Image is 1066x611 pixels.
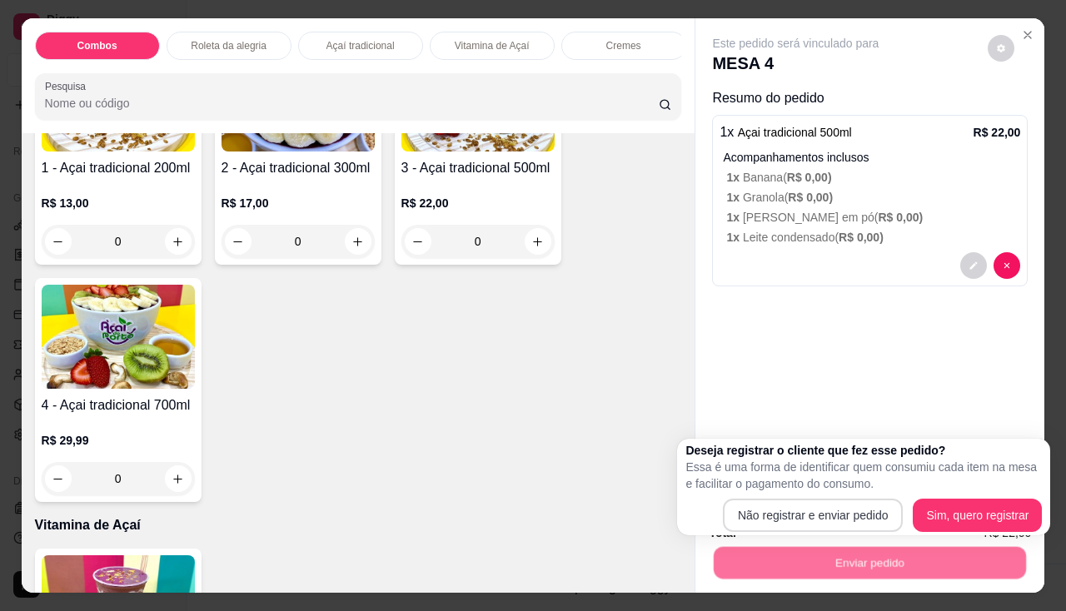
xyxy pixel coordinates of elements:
[35,515,682,535] p: Vitamina de Açaí
[685,459,1042,492] p: Essa é uma forma de identificar quem consumiu cada item na mesa e facilitar o pagamento do consumo.
[45,79,92,93] label: Pesquisa
[726,189,1020,206] p: Granola (
[709,526,735,539] strong: Total
[401,158,555,178] h4: 3 - Açai tradicional 500ml
[222,195,375,211] p: R$ 17,00
[45,95,659,112] input: Pesquisa
[878,211,923,224] span: R$ 0,00 )
[1014,22,1041,48] button: Close
[714,547,1026,579] button: Enviar pedido
[960,252,987,279] button: decrease-product-quantity
[787,171,832,184] span: R$ 0,00 )
[726,211,742,224] span: 1 x
[401,195,555,211] p: R$ 22,00
[726,169,1020,186] p: Banana (
[712,88,1028,108] p: Resumo do pedido
[191,39,266,52] p: Roleta da alegria
[42,432,195,449] p: R$ 29,99
[726,209,1020,226] p: [PERSON_NAME] em pó (
[726,191,742,204] span: 1 x
[974,124,1021,141] p: R$ 22,00
[712,52,879,75] p: MESA 4
[723,149,1020,166] p: Acompanhamentos inclusos
[77,39,117,52] p: Combos
[42,158,195,178] h4: 1 - Açai tradicional 200ml
[723,499,904,532] button: Não registrar e enviar pedido
[685,442,1042,459] h2: Deseja registrar o cliente que fez esse pedido?
[726,229,1020,246] p: Leite condensado (
[606,39,641,52] p: Cremes
[913,499,1042,532] button: Sim, quero registrar
[788,191,833,204] span: R$ 0,00 )
[42,285,195,389] img: product-image
[42,395,195,415] h4: 4 - Açai tradicional 700ml
[839,231,884,244] span: R$ 0,00 )
[988,35,1014,62] button: decrease-product-quantity
[712,35,879,52] p: Este pedido será vinculado para
[994,252,1020,279] button: decrease-product-quantity
[326,39,395,52] p: Açaí tradicional
[726,171,742,184] span: 1 x
[455,39,530,52] p: Vitamina de Açaí
[222,158,375,178] h4: 2 - Açai tradicional 300ml
[42,195,195,211] p: R$ 13,00
[726,231,742,244] span: 1 x
[738,126,852,139] span: Açai tradicional 500ml
[720,122,851,142] p: 1 x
